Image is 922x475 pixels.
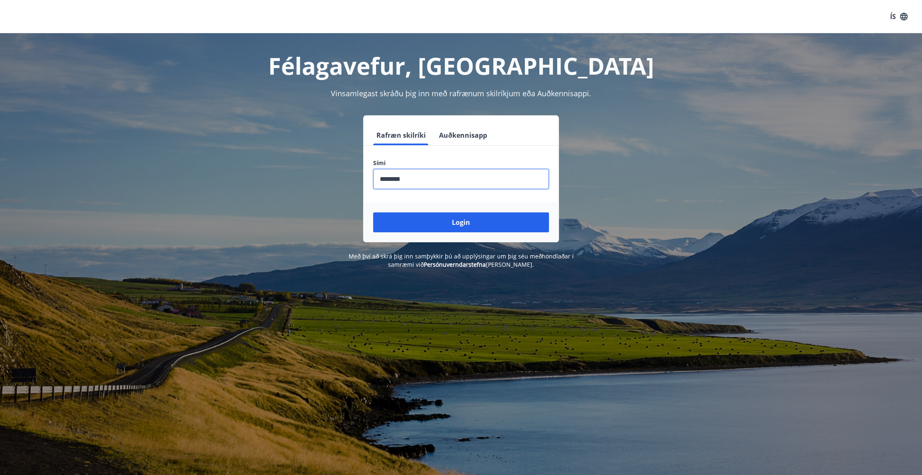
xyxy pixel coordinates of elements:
[886,9,912,24] button: ÍS
[349,252,574,268] span: Með því að skrá þig inn samþykkir þú að upplýsingar um þig séu meðhöndlaðar í samræmi við [PERSON...
[424,261,486,268] a: Persónuverndarstefna
[436,125,490,145] button: Auðkennisapp
[373,212,549,232] button: Login
[373,159,549,167] label: Sími
[331,88,591,98] span: Vinsamlegast skráðu þig inn með rafrænum skilríkjum eða Auðkennisappi.
[373,125,429,145] button: Rafræn skilríki
[172,50,750,81] h1: Félagavefur, [GEOGRAPHIC_DATA]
